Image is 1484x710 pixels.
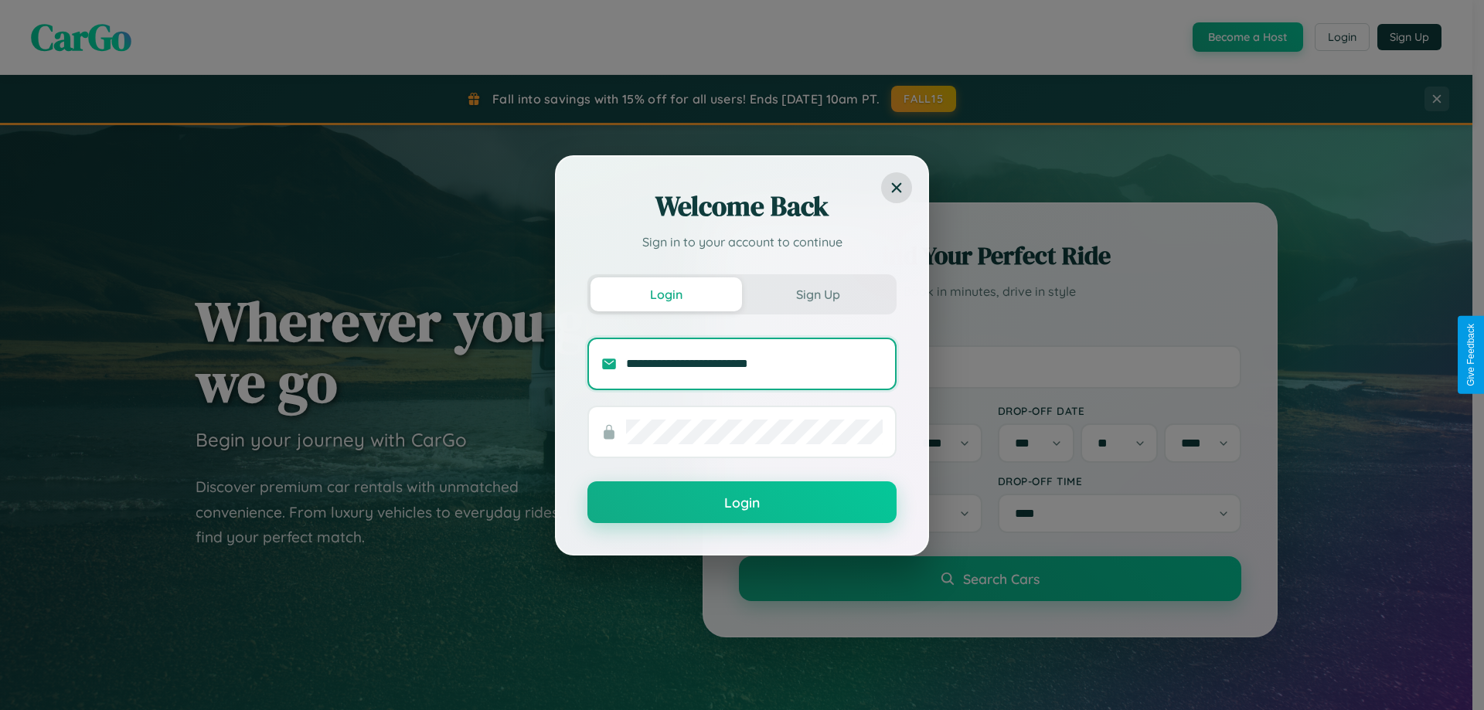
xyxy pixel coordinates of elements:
[587,188,897,225] h2: Welcome Back
[591,277,742,311] button: Login
[587,233,897,251] p: Sign in to your account to continue
[742,277,893,311] button: Sign Up
[1465,324,1476,386] div: Give Feedback
[587,481,897,523] button: Login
